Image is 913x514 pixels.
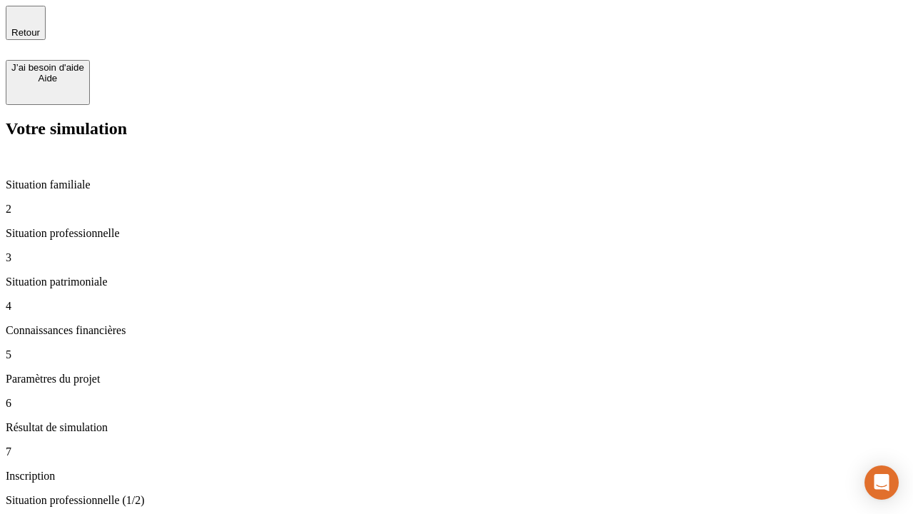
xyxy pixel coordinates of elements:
p: Situation professionnelle [6,227,907,240]
div: J’ai besoin d'aide [11,62,84,73]
button: Retour [6,6,46,40]
div: Open Intercom Messenger [864,465,899,500]
p: Situation familiale [6,178,907,191]
p: Situation professionnelle (1/2) [6,494,907,507]
p: 2 [6,203,907,216]
p: Inscription [6,470,907,483]
p: 6 [6,397,907,410]
p: Situation patrimoniale [6,276,907,288]
div: Aide [11,73,84,84]
button: J’ai besoin d'aideAide [6,60,90,105]
p: Connaissances financières [6,324,907,337]
p: Résultat de simulation [6,421,907,434]
p: Paramètres du projet [6,373,907,385]
p: 5 [6,348,907,361]
span: Retour [11,27,40,38]
h2: Votre simulation [6,119,907,138]
p: 7 [6,445,907,458]
p: 4 [6,300,907,313]
p: 3 [6,251,907,264]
